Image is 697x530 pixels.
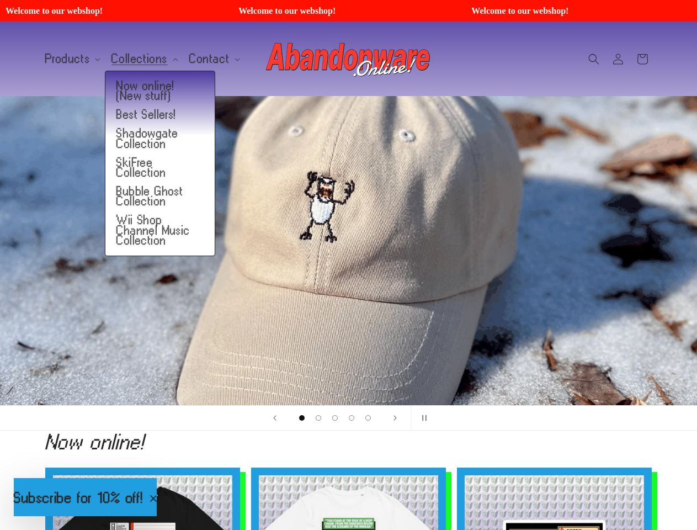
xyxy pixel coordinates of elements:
h2: Now online! [45,433,652,451]
button: Previous slide [263,406,287,430]
button: Load slide 5 of 5 [360,410,376,426]
summary: Collections [105,47,183,71]
span: Welcome to our webshop! [4,6,223,16]
span: Products [45,54,91,64]
button: Next slide [383,406,407,430]
summary: Contact [183,47,244,71]
span: Contact [189,54,230,64]
summary: Products [39,47,105,71]
summary: Search [582,47,606,71]
a: Bubble Ghost Collection [105,182,215,211]
button: Load slide 1 of 5 [294,410,310,426]
button: Load slide 2 of 5 [310,410,327,426]
a: Wii Shop Channel Music Collection [105,211,215,250]
button: Load slide 4 of 5 [343,410,360,426]
a: SkiFree Collection [105,153,215,182]
button: Pause slideshow [411,406,435,430]
img: Abandonware [266,37,432,81]
a: Abandonware [262,33,435,85]
button: Load slide 3 of 5 [327,410,343,426]
span: Welcome to our webshop! [470,6,689,16]
a: Now online! (New stuff) [105,77,215,105]
span: Welcome to our webshop! [237,6,456,16]
a: Best Sellers! [105,105,215,124]
span: Collections [111,54,168,64]
a: Shadowgate Collection [105,124,215,153]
